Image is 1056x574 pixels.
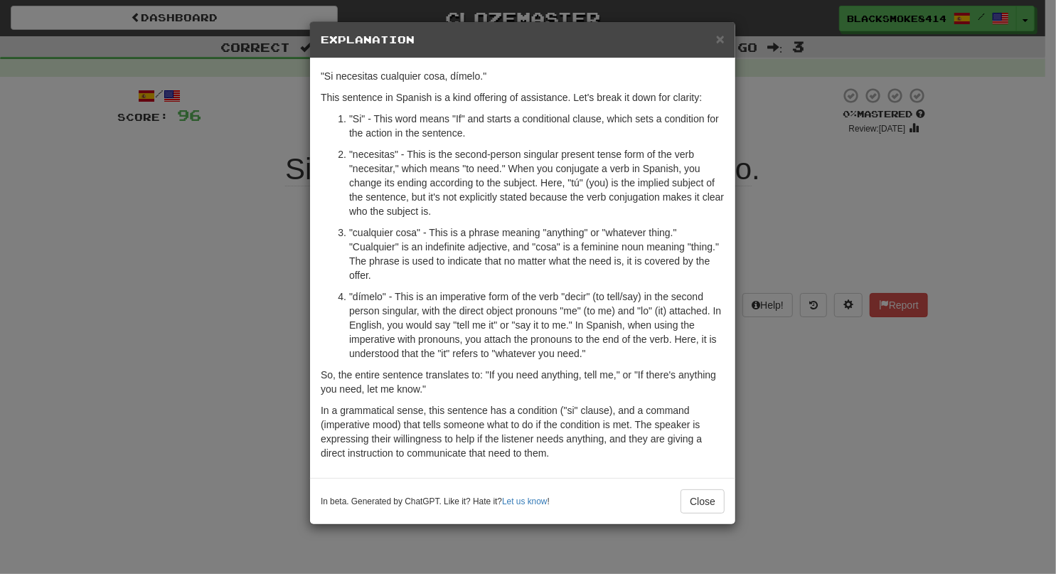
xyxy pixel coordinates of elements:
p: In a grammatical sense, this sentence has a condition ("si" clause), and a command (imperative mo... [321,403,725,460]
h5: Explanation [321,33,725,47]
p: "Si" - This word means "If" and starts a conditional clause, which sets a condition for the actio... [349,112,725,140]
button: Close [681,489,725,514]
button: Close [716,31,725,46]
p: "Si necesitas cualquier cosa, dímelo." [321,69,725,83]
small: In beta. Generated by ChatGPT. Like it? Hate it? ! [321,496,550,508]
span: × [716,31,725,47]
p: "necesitas" - This is the second-person singular present tense form of the verb "necesitar," whic... [349,147,725,218]
a: Let us know [502,496,547,506]
p: "cualquier cosa" - This is a phrase meaning "anything" or "whatever thing." "Cualquier" is an ind... [349,225,725,282]
p: This sentence in Spanish is a kind offering of assistance. Let's break it down for clarity: [321,90,725,105]
p: "dímelo" - This is an imperative form of the verb "decir" (to tell/say) in the second person sing... [349,289,725,361]
p: So, the entire sentence translates to: "If you need anything, tell me," or "If there's anything y... [321,368,725,396]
